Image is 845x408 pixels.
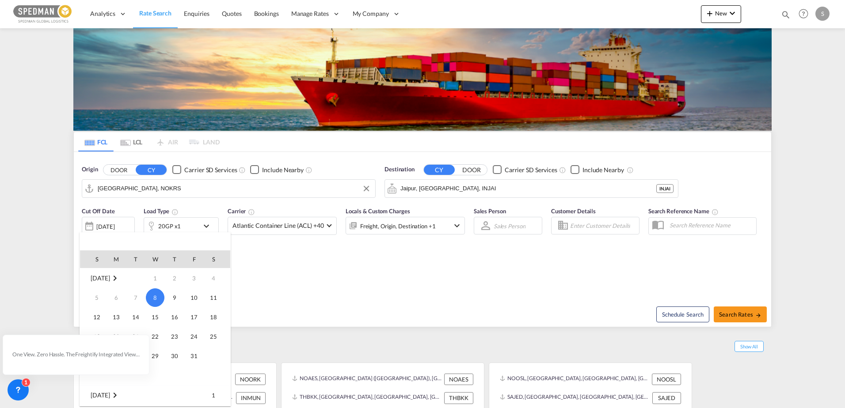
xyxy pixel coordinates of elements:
td: Saturday October 18 2025 [204,307,230,327]
td: Sunday October 5 2025 [80,288,107,307]
td: Friday October 17 2025 [184,307,204,327]
td: Saturday October 4 2025 [204,268,230,288]
td: Monday October 13 2025 [107,307,126,327]
th: S [204,250,230,268]
td: Friday October 10 2025 [184,288,204,307]
td: November 2025 [80,385,145,405]
tr: Week 3 [80,307,230,327]
td: Saturday November 1 2025 [204,385,230,405]
span: 1 [205,386,222,404]
span: 16 [166,308,183,326]
td: Friday October 24 2025 [184,327,204,346]
span: 10 [185,289,203,306]
td: Thursday October 16 2025 [165,307,184,327]
span: 18 [205,308,222,326]
span: 9 [166,289,183,306]
th: T [165,250,184,268]
span: 23 [166,328,183,345]
span: 11 [205,289,222,306]
span: 15 [146,308,164,326]
span: 13 [107,308,125,326]
tr: Week 1 [80,385,230,405]
td: Wednesday October 15 2025 [145,307,165,327]
span: 12 [88,308,106,326]
td: Saturday October 25 2025 [204,327,230,346]
span: 17 [185,308,203,326]
td: Friday October 3 2025 [184,268,204,288]
th: W [145,250,165,268]
td: Thursday October 30 2025 [165,346,184,366]
span: 24 [185,328,203,345]
td: Thursday October 23 2025 [165,327,184,346]
th: F [184,250,204,268]
td: Tuesday October 14 2025 [126,307,145,327]
td: Thursday October 2 2025 [165,268,184,288]
td: Wednesday October 1 2025 [145,268,165,288]
td: Monday October 6 2025 [107,288,126,307]
td: Sunday October 12 2025 [80,307,107,327]
td: Tuesday October 7 2025 [126,288,145,307]
th: S [80,250,107,268]
td: Saturday October 11 2025 [204,288,230,307]
span: [DATE] [91,274,110,282]
tr: Week 1 [80,268,230,288]
span: 31 [185,347,203,365]
tr: Week 2 [80,288,230,307]
tr: Week undefined [80,366,230,385]
md-calendar: Calendar [80,250,230,406]
td: Wednesday October 8 2025 [145,288,165,307]
span: 25 [205,328,222,345]
td: Friday October 31 2025 [184,346,204,366]
th: T [126,250,145,268]
td: Thursday October 9 2025 [165,288,184,307]
span: 8 [146,288,164,307]
span: 30 [166,347,183,365]
th: M [107,250,126,268]
span: 14 [127,308,145,326]
span: [DATE] [91,391,110,399]
td: October 2025 [80,268,145,288]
